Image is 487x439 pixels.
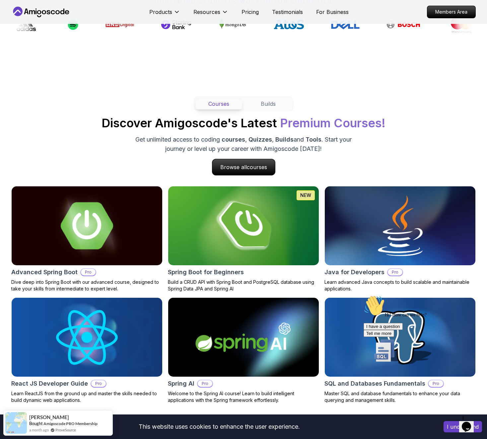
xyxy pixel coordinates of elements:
[3,37,33,44] button: Tell me more
[316,8,349,16] a: For Business
[275,136,294,143] span: Builds
[324,268,384,277] h2: Java for Developers
[5,412,27,434] img: provesource social proof notification image
[29,421,43,426] span: Bought
[324,390,476,404] p: Master SQL and database fundamentals to enhance your data querying and management skills.
[81,269,96,276] p: Pro
[132,135,355,154] p: Get unlimited access to coding , , and . Start your journey or level up your career with Amigosco...
[168,186,319,292] a: Spring Boot for Beginners cardNEWSpring Boot for BeginnersBuild a CRUD API with Spring Boot and P...
[168,390,319,404] p: Welcome to the Spring AI course! Learn to build intelligent applications with the Spring framewor...
[300,192,311,199] p: NEW
[247,164,267,170] span: courses
[198,380,212,387] p: Pro
[8,184,166,267] img: Advanced Spring Boot card
[193,8,220,16] p: Resources
[427,6,475,18] p: Members Area
[11,186,163,292] a: Advanced Spring Boot cardAdvanced Spring BootProDive deep into Spring Boot with our advanced cour...
[248,136,272,143] span: Quizzes
[168,186,319,265] img: Spring Boot for Beginners card
[11,390,163,404] p: Learn ReactJS from the ground up and master the skills needed to build dynamic web applications.
[427,6,476,18] a: Members Area
[272,8,303,16] a: Testimonials
[168,279,319,292] p: Build a CRUD API with Spring Boot and PostgreSQL database using Spring Data JPA and Spring AI
[388,269,402,276] p: Pro
[325,186,475,265] img: Java for Developers card
[306,136,321,143] span: Tools
[361,292,480,409] iframe: chat widget
[3,3,24,24] img: :wave:
[11,279,163,292] p: Dive deep into Spring Boot with our advanced course, designed to take your skills from intermedia...
[102,116,385,130] h2: Discover Amigoscode's Latest
[280,116,385,130] span: Premium Courses!
[149,8,172,16] p: Products
[444,421,482,432] button: Accept cookies
[324,279,476,292] p: Learn advanced Java concepts to build scalable and maintainable applications.
[168,297,319,404] a: Spring AI cardSpring AIProWelcome to the Spring AI course! Learn to build intelligent application...
[459,412,480,432] iframe: chat widget
[55,427,76,433] a: ProveSource
[11,268,78,277] h2: Advanced Spring Boot
[212,159,275,175] p: Browse all
[3,3,122,44] div: 👋Hi! How can we help?I have a questionTell me more
[29,427,49,433] span: a month ago
[324,297,476,404] a: SQL and Databases Fundamentals cardSQL and Databases FundamentalsProMaster SQL and database funda...
[91,380,106,387] p: Pro
[168,379,194,388] h2: Spring AI
[11,379,88,388] h2: React JS Developer Guide
[245,98,292,109] button: Builds
[12,298,162,377] img: React JS Developer Guide card
[212,159,275,175] a: Browse allcourses
[193,8,228,21] button: Resources
[149,8,180,21] button: Products
[168,268,244,277] h2: Spring Boot for Beginners
[325,298,475,377] img: SQL and Databases Fundamentals card
[195,98,242,109] button: Courses
[324,379,425,388] h2: SQL and Databases Fundamentals
[242,8,259,16] a: Pricing
[11,297,163,404] a: React JS Developer Guide cardReact JS Developer GuideProLearn ReactJS from the ground up and mast...
[324,186,476,292] a: Java for Developers cardJava for DevelopersProLearn advanced Java concepts to build scalable and ...
[29,414,69,420] span: [PERSON_NAME]
[168,298,319,377] img: Spring AI card
[43,421,98,426] a: Amigoscode PRO Membership
[222,136,245,143] span: courses
[3,20,66,25] span: Hi! How can we help?
[3,31,42,37] button: I have a question
[5,419,434,434] div: This website uses cookies to enhance the user experience.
